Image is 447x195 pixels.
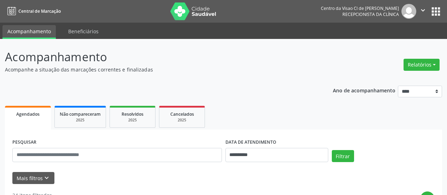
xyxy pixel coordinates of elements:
[170,111,194,117] span: Cancelados
[60,111,101,117] span: Não compareceram
[321,5,399,11] div: Centro da Visao Cl de [PERSON_NAME]
[18,8,61,14] span: Central de Marcação
[419,6,427,14] i: 
[12,137,36,148] label: PESQUISAR
[5,48,311,66] p: Acompanhamento
[115,117,150,123] div: 2025
[16,111,40,117] span: Agendados
[12,172,54,184] button: Mais filtroskeyboard_arrow_down
[2,25,56,39] a: Acompanhamento
[416,4,430,19] button: 
[43,174,51,182] i: keyboard_arrow_down
[401,4,416,19] img: img
[60,117,101,123] div: 2025
[5,66,311,73] p: Acompanhe a situação das marcações correntes e finalizadas
[63,25,104,38] a: Beneficiários
[404,59,440,71] button: Relatórios
[333,86,395,94] p: Ano de acompanhamento
[164,117,200,123] div: 2025
[342,11,399,17] span: Recepcionista da clínica
[430,5,442,18] button: apps
[225,137,276,148] label: DATA DE ATENDIMENTO
[122,111,143,117] span: Resolvidos
[5,5,61,17] a: Central de Marcação
[332,150,354,162] button: Filtrar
